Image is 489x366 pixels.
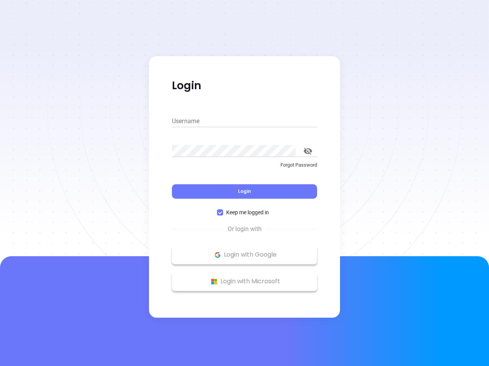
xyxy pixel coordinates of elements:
button: Google Logo Login with Google [172,245,317,264]
p: Login [172,79,317,93]
a: Forgot Password [172,161,317,175]
p: Login with Microsoft [176,276,313,287]
img: Google Logo [213,250,222,260]
button: Login [172,184,317,199]
span: Login [238,188,251,194]
span: Or login with [224,225,266,234]
img: Microsoft Logo [209,277,219,286]
button: Microsoft Logo Login with Microsoft [172,272,317,291]
button: toggle password visibility [299,142,317,160]
span: Keep me logged in [223,208,272,217]
p: Login with Google [176,249,313,260]
p: Forgot Password [172,161,317,169]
